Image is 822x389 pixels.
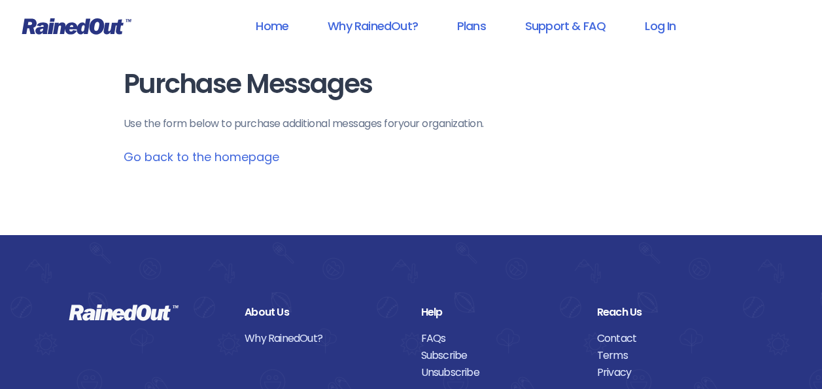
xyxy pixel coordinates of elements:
a: Unsubscribe [421,364,577,381]
a: Terms [597,347,753,364]
p: Use the form below to purchase additional messages for your organization . [124,116,699,132]
a: Why RainedOut? [245,330,401,347]
a: Contact [597,330,753,347]
a: Log In [628,11,693,41]
a: Why RainedOut? [311,11,435,41]
div: About Us [245,304,401,321]
a: Privacy [597,364,753,381]
a: Home [239,11,305,41]
a: Plans [440,11,503,41]
a: Subscribe [421,347,577,364]
div: Help [421,304,577,321]
div: Reach Us [597,304,753,321]
a: Support & FAQ [508,11,623,41]
a: FAQs [421,330,577,347]
a: Go back to the homepage [124,149,279,165]
h1: Purchase Messages [124,69,699,99]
